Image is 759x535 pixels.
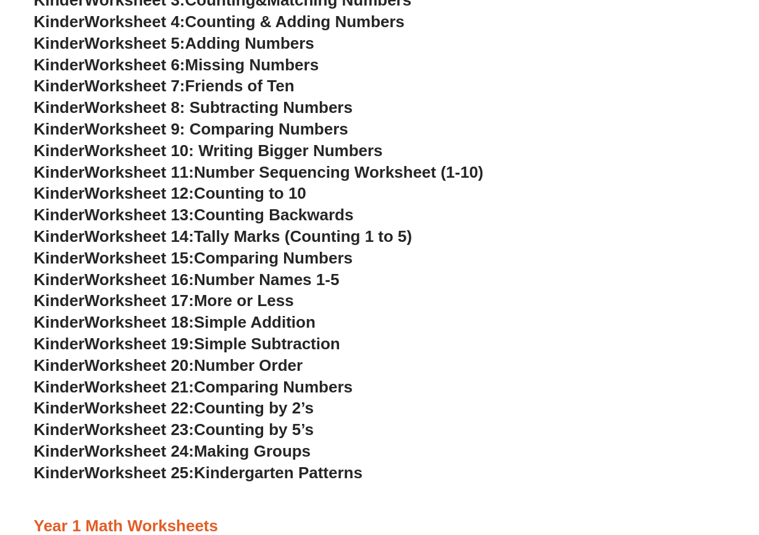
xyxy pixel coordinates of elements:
[194,442,311,460] span: Making Groups
[34,56,85,74] span: Kinder
[34,77,85,95] span: Kinder
[85,270,194,289] span: Worksheet 16:
[85,56,185,74] span: Worksheet 6:
[34,77,295,95] a: KinderWorksheet 7:Friends of Ten
[85,184,194,202] span: Worksheet 12:
[85,313,194,331] span: Worksheet 18:
[34,249,85,267] span: Kinder
[194,249,353,267] span: Comparing Numbers
[34,34,85,52] span: Kinder
[34,356,85,375] span: Kinder
[85,163,194,181] span: Worksheet 11:
[34,163,85,181] span: Kinder
[194,399,314,417] span: Counting by 2’s
[85,463,194,482] span: Worksheet 25:
[185,34,314,52] span: Adding Numbers
[194,184,306,202] span: Counting to 10
[34,313,85,331] span: Kinder
[85,227,194,246] span: Worksheet 14:
[34,12,405,31] a: KinderWorksheet 4:Counting & Adding Numbers
[194,463,363,482] span: Kindergarten Patterns
[194,227,412,246] span: Tally Marks (Counting 1 to 5)
[34,270,85,289] span: Kinder
[194,334,340,353] span: Simple Subtraction
[85,205,194,224] span: Worksheet 13:
[194,356,303,375] span: Number Order
[194,205,353,224] span: Counting Backwards
[85,334,194,353] span: Worksheet 19:
[85,98,353,117] span: Worksheet 8: Subtracting Numbers
[34,98,353,117] a: KinderWorksheet 8: Subtracting Numbers
[85,291,194,310] span: Worksheet 17:
[185,77,295,95] span: Friends of Ten
[185,56,319,74] span: Missing Numbers
[34,334,85,353] span: Kinder
[34,12,85,31] span: Kinder
[85,442,194,460] span: Worksheet 24:
[85,141,383,160] span: Worksheet 10: Writing Bigger Numbers
[194,313,316,331] span: Simple Addition
[85,420,194,439] span: Worksheet 23:
[34,98,85,117] span: Kinder
[34,56,319,74] a: KinderWorksheet 6:Missing Numbers
[34,120,85,138] span: Kinder
[34,399,85,417] span: Kinder
[185,12,405,31] span: Counting & Adding Numbers
[194,163,484,181] span: Number Sequencing Worksheet (1-10)
[194,270,339,289] span: Number Names 1-5
[194,420,314,439] span: Counting by 5’s
[547,396,759,535] iframe: Chat Widget
[85,378,194,396] span: Worksheet 21:
[34,227,85,246] span: Kinder
[34,420,85,439] span: Kinder
[194,378,353,396] span: Comparing Numbers
[34,184,85,202] span: Kinder
[194,291,294,310] span: More or Less
[34,141,383,160] a: KinderWorksheet 10: Writing Bigger Numbers
[85,399,194,417] span: Worksheet 22:
[85,12,185,31] span: Worksheet 4:
[85,120,348,138] span: Worksheet 9: Comparing Numbers
[34,120,348,138] a: KinderWorksheet 9: Comparing Numbers
[34,463,85,482] span: Kinder
[34,291,85,310] span: Kinder
[85,356,194,375] span: Worksheet 20:
[85,249,194,267] span: Worksheet 15:
[34,34,314,52] a: KinderWorksheet 5:Adding Numbers
[34,205,85,224] span: Kinder
[85,34,185,52] span: Worksheet 5:
[34,141,85,160] span: Kinder
[34,442,85,460] span: Kinder
[85,77,185,95] span: Worksheet 7:
[34,378,85,396] span: Kinder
